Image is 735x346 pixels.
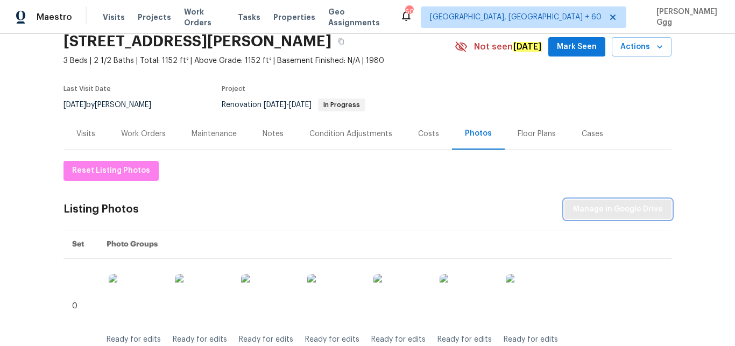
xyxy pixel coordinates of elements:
[465,128,492,139] div: Photos
[63,230,98,259] th: Set
[371,334,426,345] div: Ready for edits
[63,86,111,92] span: Last Visit Date
[518,129,556,139] div: Floor Plans
[37,12,72,23] span: Maestro
[238,13,260,21] span: Tasks
[319,102,364,108] span: In Progress
[239,334,293,345] div: Ready for edits
[573,203,663,216] span: Manage in Google Drive
[289,101,312,109] span: [DATE]
[103,12,125,23] span: Visits
[309,129,392,139] div: Condition Adjustments
[222,101,365,109] span: Renovation
[305,334,359,345] div: Ready for edits
[437,334,492,345] div: Ready for edits
[263,129,284,139] div: Notes
[173,334,227,345] div: Ready for edits
[418,129,439,139] div: Costs
[76,129,95,139] div: Visits
[504,334,558,345] div: Ready for edits
[63,55,455,66] span: 3 Beds | 2 1/2 Baths | Total: 1152 ft² | Above Grade: 1152 ft² | Basement Finished: N/A | 1980
[98,230,672,259] th: Photo Groups
[564,200,672,220] button: Manage in Google Drive
[63,98,164,111] div: by [PERSON_NAME]
[405,6,413,17] div: 608
[63,36,331,47] h2: [STREET_ADDRESS][PERSON_NAME]
[582,129,603,139] div: Cases
[138,12,171,23] span: Projects
[430,12,602,23] span: [GEOGRAPHIC_DATA], [GEOGRAPHIC_DATA] + 60
[107,334,161,345] div: Ready for edits
[63,161,159,181] button: Reset Listing Photos
[192,129,237,139] div: Maintenance
[620,40,663,54] span: Actions
[328,6,387,28] span: Geo Assignments
[513,42,542,52] em: [DATE]
[273,12,315,23] span: Properties
[474,41,542,52] span: Not seen
[264,101,312,109] span: -
[612,37,672,57] button: Actions
[652,6,719,28] span: [PERSON_NAME] Ggg
[548,37,605,57] button: Mark Seen
[72,164,150,178] span: Reset Listing Photos
[63,101,86,109] span: [DATE]
[63,204,139,215] div: Listing Photos
[184,6,225,28] span: Work Orders
[557,40,597,54] span: Mark Seen
[264,101,286,109] span: [DATE]
[222,86,245,92] span: Project
[331,32,351,51] button: Copy Address
[121,129,166,139] div: Work Orders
